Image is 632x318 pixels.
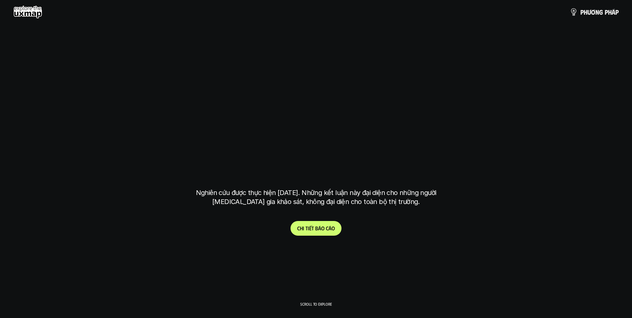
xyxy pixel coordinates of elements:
[308,225,309,231] span: i
[326,225,328,231] span: c
[612,8,615,16] span: á
[605,8,608,16] span: p
[608,8,612,16] span: h
[331,225,335,231] span: o
[328,225,331,231] span: á
[587,8,591,16] span: ư
[191,188,441,206] p: Nghiên cứu được thực hiện [DATE]. Những kết luận này đại diện cho những người [MEDICAL_DATA] gia ...
[615,8,619,16] span: p
[595,8,599,16] span: n
[195,93,438,121] h1: phạm vi công việc của
[309,225,312,231] span: ế
[599,8,603,16] span: g
[291,221,341,236] a: Chitiếtbáocáo
[321,225,324,231] span: o
[293,76,344,84] h6: Kết quả nghiên cứu
[297,225,300,231] span: C
[197,146,435,174] h1: tại [GEOGRAPHIC_DATA]
[318,225,321,231] span: á
[300,302,332,306] p: Scroll to explore
[306,225,308,231] span: t
[591,8,595,16] span: ơ
[312,225,314,231] span: t
[580,8,584,16] span: p
[584,8,587,16] span: h
[315,225,318,231] span: b
[570,5,619,19] a: phươngpháp
[300,225,303,231] span: h
[303,225,304,231] span: i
